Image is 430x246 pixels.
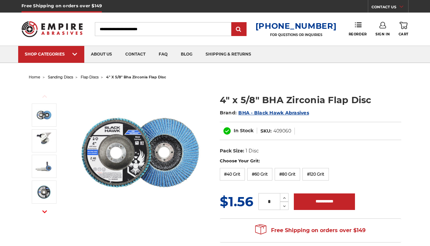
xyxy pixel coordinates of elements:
a: blog [174,46,199,63]
p: FOR QUESTIONS OR INQUIRIES [255,33,337,37]
span: Free Shipping on orders over $149 [255,224,366,237]
span: Cart [399,32,409,36]
img: 4-inch BHA Zirconia flap disc with 40 grit designed for aggressive metal sanding and grinding [74,87,206,219]
a: flap discs [81,75,98,79]
button: Next [37,205,53,219]
img: BHA 4-inch flap discs with premium 40 grit Zirconia for professional grinding performance [36,184,52,200]
a: faq [152,46,174,63]
img: BHA 4-inch Zirconia flap disc on angle grinder for metal deburring and paint removal [36,133,52,149]
span: $1.56 [220,193,253,210]
img: 4-inch BHA Zirconia flap disc with 40 grit designed for aggressive metal sanding and grinding [36,107,52,123]
a: shipping & returns [199,46,258,63]
a: about us [84,46,119,63]
img: Empire Abrasives [21,17,83,41]
h1: 4" x 5/8" BHA Zirconia Flap Disc [220,94,401,106]
a: contact [119,46,152,63]
input: Submit [232,23,246,36]
button: Previous [37,89,53,103]
span: Brand: [220,110,237,116]
span: Reorder [349,32,367,36]
div: SHOP CATEGORIES [25,52,78,57]
span: In Stock [234,128,254,134]
dd: 409060 [273,128,291,135]
dd: 1 Disc [246,147,259,154]
a: Cart [399,22,409,36]
a: [PHONE_NUMBER] [255,21,337,31]
span: 4" x 5/8" bha zirconia flap disc [106,75,166,79]
img: BHA Zirconia flap disc attached to a 4-inch angle grinder for general sanding [36,158,52,175]
a: CONTACT US [371,3,408,13]
a: home [29,75,40,79]
a: Reorder [349,22,367,36]
a: BHA - Black Hawk Abrasives [238,110,309,116]
dt: SKU: [260,128,272,135]
label: Choose Your Grit: [220,158,401,164]
dt: Pack Size: [220,147,244,154]
span: Sign In [375,32,390,36]
a: sanding discs [48,75,73,79]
